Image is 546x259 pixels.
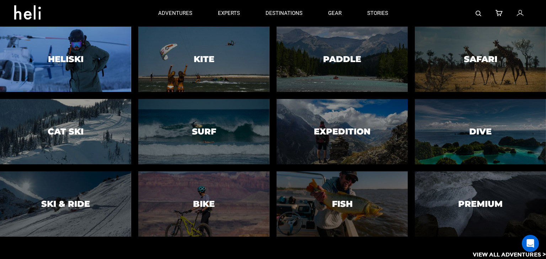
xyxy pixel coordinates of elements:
h3: Bike [193,199,215,209]
p: View All Adventures > [473,251,546,259]
h3: Surf [192,127,216,136]
h3: Safari [464,55,497,64]
h3: Dive [469,127,492,136]
div: Open Intercom Messenger [522,235,539,252]
p: experts [218,10,240,17]
h3: Paddle [323,55,361,64]
h3: Expedition [314,127,370,136]
h3: Cat Ski [48,127,84,136]
h3: Kite [194,55,214,64]
p: destinations [266,10,303,17]
img: search-bar-icon.svg [476,11,481,16]
h3: Fish [332,199,353,209]
h3: Ski & Ride [41,199,90,209]
a: PremiumPremium image [415,171,546,237]
h3: Heliski [48,55,84,64]
h3: Premium [458,199,503,209]
p: adventures [158,10,192,17]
